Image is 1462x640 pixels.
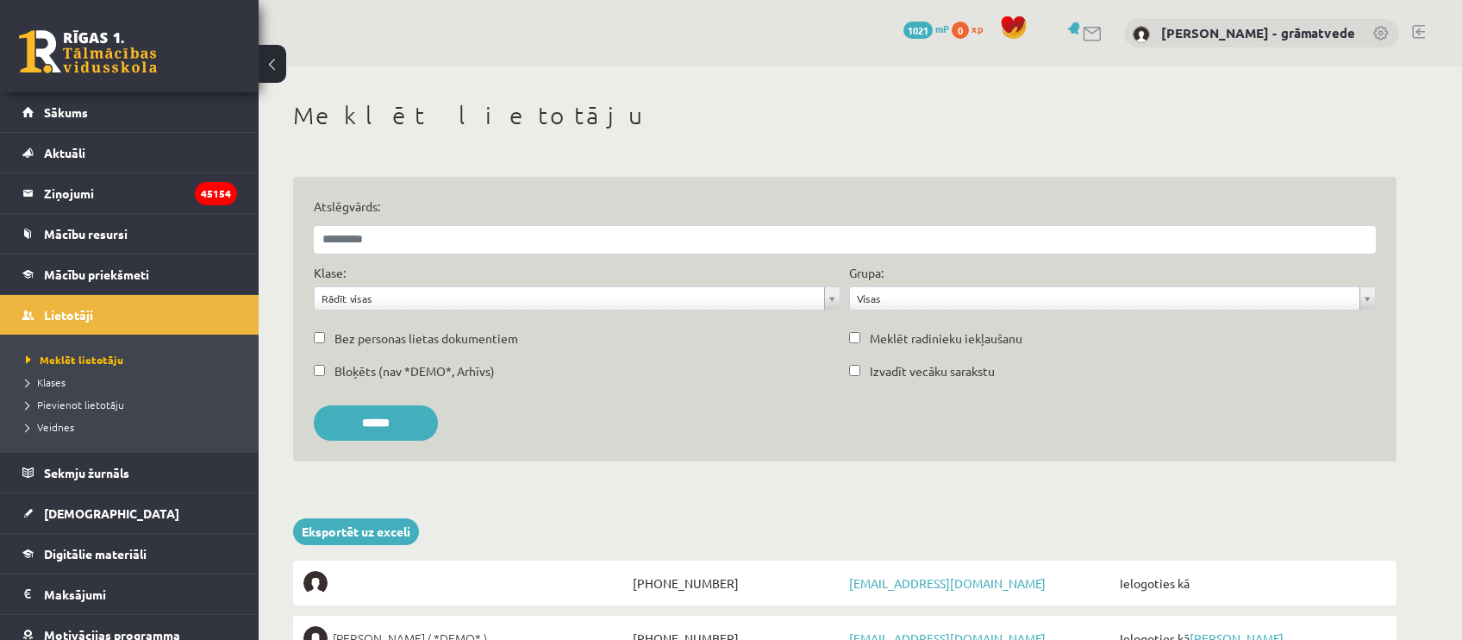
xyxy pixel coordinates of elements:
a: [DEMOGRAPHIC_DATA] [22,493,237,533]
i: 45154 [195,182,237,205]
a: [EMAIL_ADDRESS][DOMAIN_NAME] [849,575,1046,591]
a: Meklēt lietotāju [26,352,241,367]
a: Aktuāli [22,133,237,173]
a: Maksājumi [22,574,237,614]
span: Ielogoties kā [1115,571,1386,595]
legend: Maksājumi [44,574,237,614]
span: Veidnes [26,420,74,434]
label: Bloķēts (nav *DEMO*, Arhīvs) [334,362,495,380]
span: Sekmju žurnāls [44,465,129,480]
span: Rādīt visas [322,287,817,310]
label: Bez personas lietas dokumentiem [334,329,518,348]
a: 1021 mP [903,22,949,35]
span: 0 [952,22,969,39]
a: [PERSON_NAME] - grāmatvede [1161,24,1355,41]
a: Visas [850,287,1375,310]
span: Lietotāji [44,307,93,323]
span: Digitālie materiāli [44,546,147,562]
span: mP [935,22,949,35]
a: Veidnes [26,419,241,435]
span: [PHONE_NUMBER] [628,571,845,595]
span: Mācību priekšmeti [44,267,149,282]
label: Atslēgvārds: [314,198,1376,216]
a: Sākums [22,92,237,132]
label: Meklēt radinieku iekļaušanu [870,329,1022,348]
a: Klases [26,374,241,390]
span: Aktuāli [44,145,85,160]
span: Mācību resursi [44,226,128,242]
a: Pievienot lietotāju [26,397,241,412]
span: Pievienot lietotāju [26,398,124,411]
span: Sākums [44,104,88,120]
span: Klases [26,375,66,389]
label: Izvadīt vecāku sarakstu [870,362,995,380]
span: xp [972,22,983,35]
a: Eksportēt uz exceli [293,518,419,545]
a: Lietotāji [22,295,237,335]
a: Ziņojumi45154 [22,173,237,213]
label: Grupa: [849,264,884,282]
h1: Meklēt lietotāju [293,101,1396,130]
a: Rādīt visas [315,287,840,310]
a: 0 xp [952,22,991,35]
img: Antra Sondore - grāmatvede [1133,26,1150,43]
a: Rīgas 1. Tālmācības vidusskola [19,30,157,73]
span: 1021 [903,22,933,39]
a: Mācību priekšmeti [22,254,237,294]
span: [DEMOGRAPHIC_DATA] [44,505,179,521]
span: Meklēt lietotāju [26,353,123,367]
span: Visas [857,287,1353,310]
label: Klase: [314,264,346,282]
a: Sekmju žurnāls [22,453,237,493]
a: Digitālie materiāli [22,534,237,574]
a: Mācību resursi [22,214,237,254]
legend: Ziņojumi [44,173,237,213]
